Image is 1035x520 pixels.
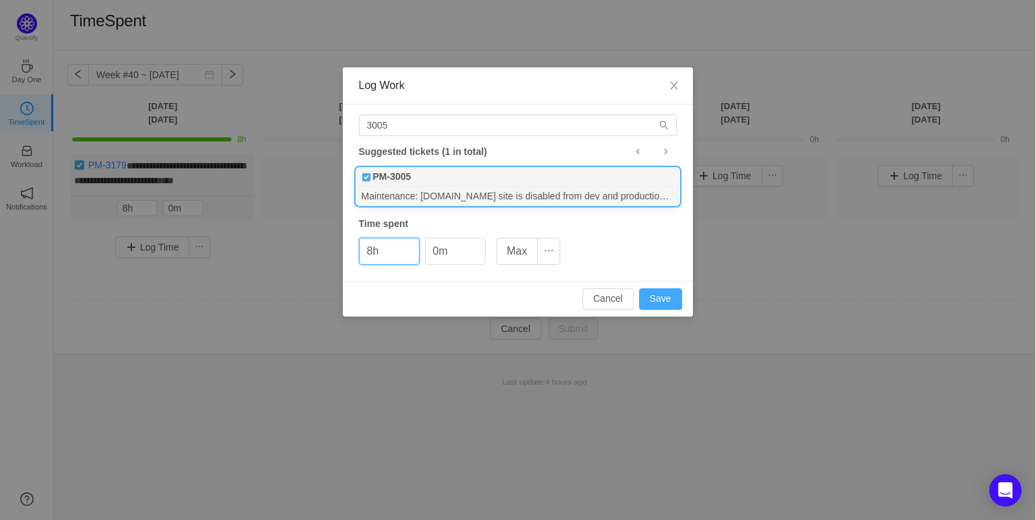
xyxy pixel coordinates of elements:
[359,217,677,231] div: Time spent
[989,474,1022,507] div: Open Intercom Messenger
[659,121,669,130] i: icon: search
[359,78,677,93] div: Log Work
[537,238,560,265] button: icon: ellipsis
[359,143,677,160] div: Suggested tickets (1 in total)
[362,172,371,182] img: 10738
[669,80,679,91] i: icon: close
[356,187,679,205] div: Maintenance: [DOMAIN_NAME] site is disabled from dev and production due to perimeter X. Investiga...
[582,288,634,310] button: Cancel
[655,67,693,105] button: Close
[359,115,677,136] input: Search
[639,288,682,310] button: Save
[373,170,411,184] b: PM-3005
[496,238,538,265] button: Max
